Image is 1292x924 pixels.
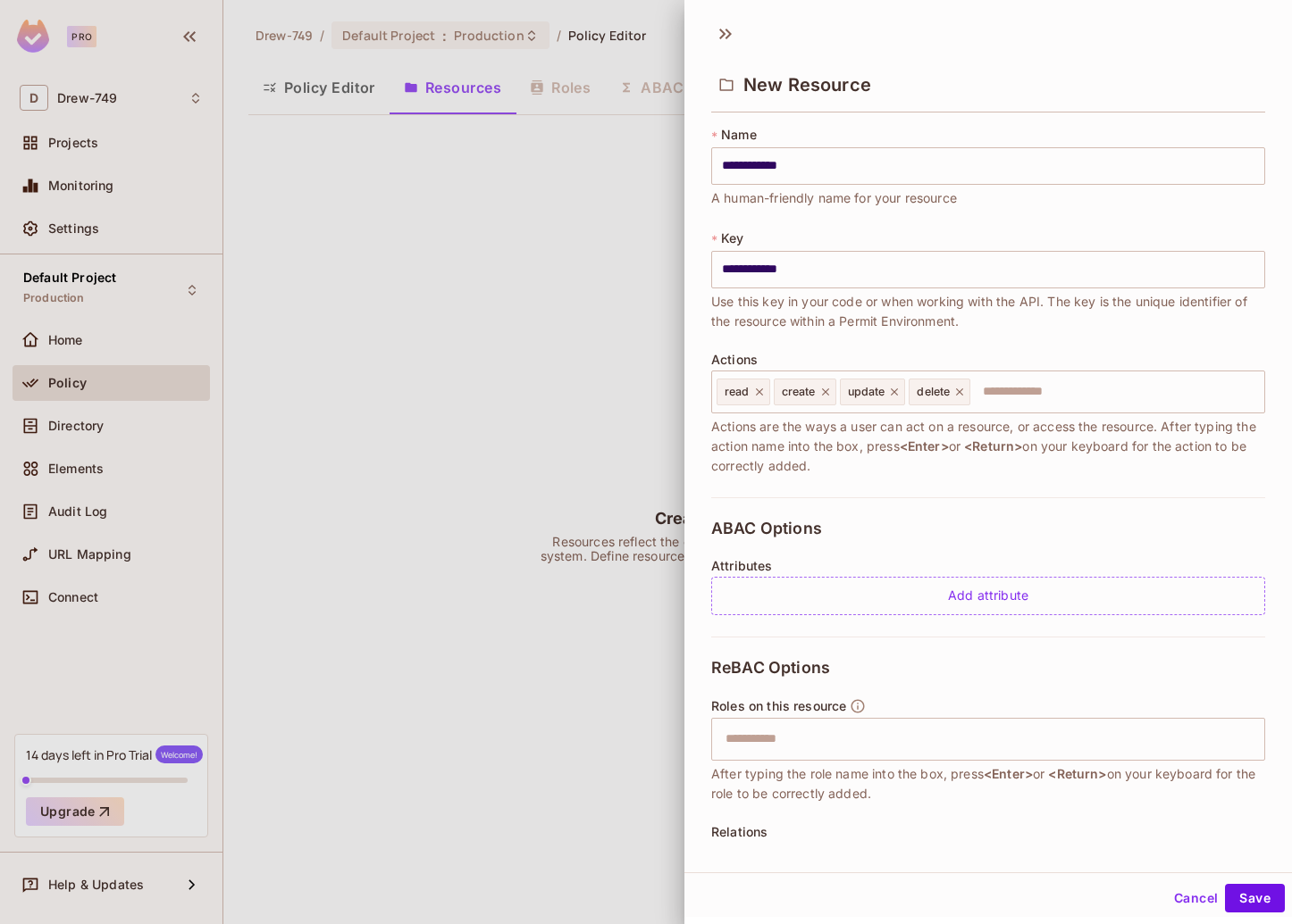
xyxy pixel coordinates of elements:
span: <Enter> [900,438,949,454]
span: Relations [711,825,768,839]
div: create [774,379,836,405]
span: Actions [711,353,758,367]
span: <Return> [1048,766,1106,781]
div: Add attribute [711,577,1265,615]
span: ReBAC Options [711,659,830,677]
span: read [725,385,750,399]
span: New Resource [743,74,871,96]
span: ABAC Options [711,520,822,537]
span: update [848,385,885,399]
span: After typing the role name into the box, press or on your keyboard for the role to be correctly a... [711,764,1265,803]
div: read [717,379,770,405]
span: <Enter> [984,766,1033,781]
span: create [782,385,816,399]
span: <Return> [964,438,1022,454]
span: Attributes [711,559,773,573]
span: delete [917,385,950,399]
button: Save [1225,884,1285,912]
span: Use this key in your code or when working with the API. The key is the unique identifier of the r... [711,292,1265,331]
div: update [840,379,906,405]
span: Name [721,128,757,142]
span: Key [721,231,743,246]
button: Cancel [1167,884,1225,912]
div: delete [909,379,970,405]
span: Actions are the ways a user can act on a resource, or access the resource. After typing the actio... [711,417,1265,476]
span: A human-friendly name for your resource [711,188,957,208]
span: Roles on this resource [711,699,846,713]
